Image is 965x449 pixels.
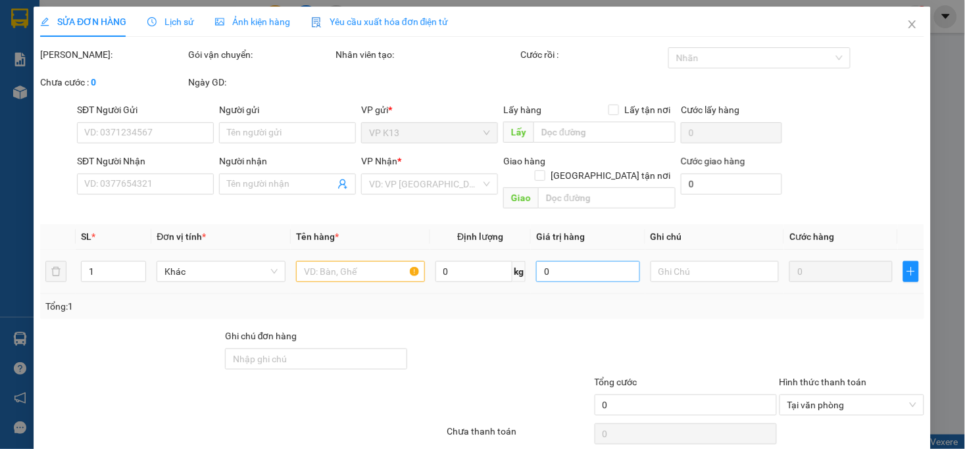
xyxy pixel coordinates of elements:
img: icon [311,17,322,28]
div: [PERSON_NAME]: [40,47,186,62]
span: Cước hàng [790,231,835,242]
strong: ĐỒNG PHƯỚC [104,7,180,18]
div: Người gửi [220,103,357,117]
div: Cước rồi : [521,47,666,62]
span: VPK131310250004 [66,83,142,93]
input: Ghi chú đơn hàng [225,348,407,369]
span: In ngày: [4,95,80,103]
div: Người nhận [220,154,357,168]
span: Giao [504,187,539,208]
label: Hình thức thanh toán [779,377,867,387]
input: Dọc đường [534,122,676,143]
span: plus [904,266,919,277]
label: Ghi chú đơn hàng [225,331,297,341]
span: Đơn vị tính [157,231,207,242]
label: Cước giao hàng [681,156,746,166]
span: [PERSON_NAME]: [4,85,142,93]
span: Hotline: 19001152 [104,59,161,66]
span: Yêu cầu xuất hóa đơn điện tử [311,16,449,27]
span: 14:08:22 [DATE] [29,95,80,103]
div: SĐT Người Gửi [78,103,214,117]
span: Tại văn phòng [787,395,917,415]
span: 01 Võ Văn Truyện, KP.1, Phường 2 [104,39,181,56]
span: Tổng cước [595,377,637,387]
span: Lấy [504,122,534,143]
span: [GEOGRAPHIC_DATA] tận nơi [546,168,676,183]
div: Chưa thanh toán [445,424,593,447]
span: SỬA ĐƠN HÀNG [40,16,126,27]
span: Lịch sử [147,16,194,27]
label: Cước lấy hàng [681,105,740,115]
input: Cước lấy hàng [681,122,783,143]
input: 0 [790,261,893,282]
span: Bến xe [GEOGRAPHIC_DATA] [104,21,177,37]
button: plus [904,261,920,282]
input: VD: Bàn, Ghế [296,261,425,282]
span: Tên hàng [296,231,339,242]
span: user-add [338,179,349,189]
span: picture [215,17,224,26]
span: VP K13 [370,123,491,143]
div: Chưa cước : [40,75,186,89]
span: Định lượng [458,231,504,242]
div: Gói vận chuyển: [188,47,334,62]
span: Giá trị hàng [537,231,585,242]
span: clock-circle [147,17,157,26]
span: ----------------------------------------- [36,71,161,82]
th: Ghi chú [645,224,785,250]
span: kg [513,261,526,282]
span: close [908,19,918,30]
input: Dọc đường [539,187,676,208]
button: delete [45,261,66,282]
div: Ngày GD: [188,75,334,89]
span: Ảnh kiện hàng [215,16,290,27]
div: Tổng: 1 [45,299,373,314]
div: VP gửi [362,103,499,117]
img: logo [5,8,63,66]
span: Lấy hàng [504,105,542,115]
span: Lấy tận nơi [620,103,676,117]
span: edit [40,17,49,26]
div: SĐT Người Nhận [78,154,214,168]
button: Close [895,7,931,43]
span: Giao hàng [504,156,546,166]
input: Ghi Chú [651,261,779,282]
span: SL [81,231,91,242]
input: Cước giao hàng [681,174,783,195]
span: Khác [165,262,278,281]
span: VP Nhận [362,156,398,166]
div: Nhân viên tạo: [336,47,518,62]
b: 0 [91,77,96,87]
